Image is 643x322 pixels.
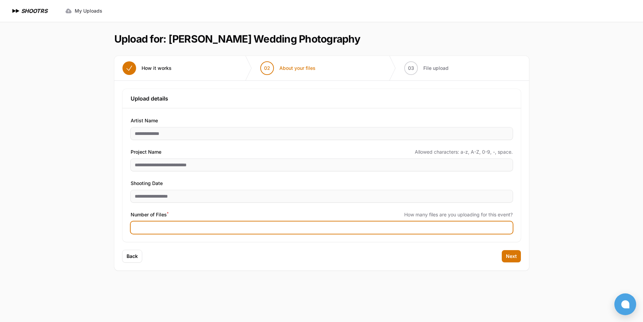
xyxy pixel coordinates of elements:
button: Next [502,250,521,262]
span: How many files are you uploading for this event? [404,211,513,218]
h3: Upload details [131,94,513,103]
span: File upload [423,65,449,72]
h1: Upload for: [PERSON_NAME] Wedding Photography [114,33,360,45]
span: Shooting Date [131,179,163,187]
span: My Uploads [75,7,102,14]
span: Number of Files [131,211,169,219]
button: Back [122,250,142,262]
img: SHOOTRS [11,7,21,15]
h1: SHOOTRS [21,7,47,15]
a: SHOOTRS SHOOTRS [11,7,47,15]
span: 03 [408,65,414,72]
span: 02 [264,65,270,72]
span: Next [506,253,517,260]
button: 03 File upload [396,56,457,80]
span: Back [127,253,138,260]
a: My Uploads [61,5,106,17]
span: About your files [279,65,316,72]
span: Allowed characters: a-z, A-Z, 0-9, -, space. [415,149,513,155]
button: How it works [114,56,180,80]
span: How it works [142,65,172,72]
button: Open chat window [614,293,636,315]
span: Artist Name [131,117,158,125]
span: Project Name [131,148,161,156]
button: 02 About your files [252,56,324,80]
